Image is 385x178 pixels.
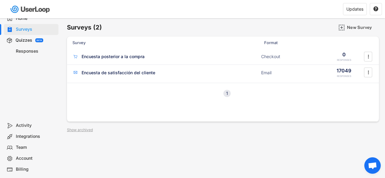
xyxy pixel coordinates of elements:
div: Home [16,16,56,21]
button:  [365,52,371,61]
button:  [365,68,371,77]
div: Responses [16,48,56,54]
div: Surveys [16,26,56,32]
button:  [373,6,379,12]
div: 17049 [337,67,351,74]
div: Format [264,40,325,45]
div: Billing [16,166,56,172]
div: Bate-papo aberto [364,157,381,174]
h6: Surveys (2) [67,23,102,32]
div: Encuesta posterior a la compra [82,54,145,60]
div: Team [16,145,56,150]
text:  [373,6,378,12]
div: BETA [37,39,42,41]
div: Checkout [261,54,322,60]
div: Integrations [16,134,56,139]
div: Email [261,70,322,76]
div: 1 [223,91,231,96]
div: New Survey [347,25,377,30]
div: Show archived [67,128,93,132]
div: Updates [346,7,363,11]
div: Encuesta de satisfacción del cliente [82,70,155,76]
text:  [368,53,369,60]
div: 0 [342,51,346,58]
div: RESPONSES [337,75,351,78]
div: Account [16,155,56,161]
div: Survey [72,40,261,45]
div: Activity [16,123,56,128]
div: Quizzes [16,37,32,43]
text:  [368,69,369,76]
div: RESPONSES [337,58,351,62]
img: userloop-logo-01.svg [9,3,52,16]
img: AddMajor.svg [338,24,345,31]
